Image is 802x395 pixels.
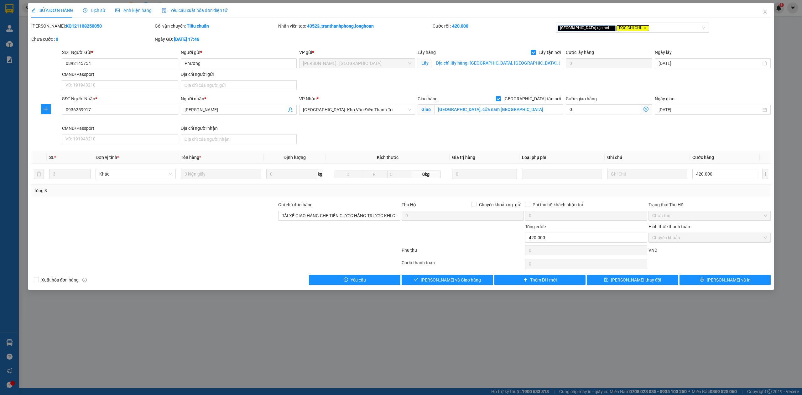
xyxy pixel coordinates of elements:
[31,8,36,13] span: edit
[452,24,468,29] b: 420.000
[523,277,528,282] span: plus
[162,8,228,13] span: Yêu cầu xuất hóa đơn điện tử
[525,224,546,229] span: Tổng cước
[62,125,178,132] div: CMND/Passport
[174,37,199,42] b: [DATE] 17:46
[418,104,434,114] span: Giao
[387,171,411,178] input: C
[566,50,594,55] label: Cước lấy hàng
[414,277,418,282] span: check
[34,187,309,194] div: Tổng: 3
[284,155,306,160] span: Định lượng
[31,36,154,43] div: Chưa cước :
[604,277,608,282] span: save
[452,155,475,160] span: Giá trị hàng
[659,106,761,113] input: Ngày giao
[433,23,555,29] div: Cước rồi :
[643,26,647,29] span: close
[680,275,771,285] button: printer[PERSON_NAME] và In
[278,202,313,207] label: Ghi chú đơn hàng
[659,60,761,67] input: Ngày lấy
[494,275,586,285] button: plusThêm ĐH mới
[432,58,563,68] input: Lấy tận nơi
[763,9,768,14] span: close
[181,71,297,78] div: Địa chỉ người gửi
[49,155,54,160] span: SL
[652,211,767,220] span: Chưa thu
[530,276,557,283] span: Thêm ĐH mới
[566,104,640,114] input: Cước giao hàng
[558,25,616,31] span: [GEOGRAPHIC_DATA] tận nơi
[31,8,73,13] span: SỬA ĐƠN HÀNG
[700,277,704,282] span: printer
[335,171,361,178] input: D
[643,107,648,112] span: dollar-circle
[648,224,690,229] label: Hình thức thanh toán
[707,276,751,283] span: [PERSON_NAME] và In
[309,275,400,285] button: exclamation-circleYêu cầu
[317,169,323,179] span: kg
[56,37,58,42] b: 0
[530,201,586,208] span: Phí thu hộ khách nhận trả
[181,80,297,90] input: Địa chỉ của người gửi
[66,24,102,29] b: KQ121108250050
[303,105,411,114] span: Hà Nội: Kho Văn Điển Thanh Trì
[115,8,120,13] span: picture
[587,275,678,285] button: save[PERSON_NAME] thay đổi
[181,169,261,179] input: VD: Bàn, Ghế
[648,201,771,208] div: Trạng thái Thu Hộ
[82,278,87,282] span: info-circle
[756,3,774,21] button: Close
[652,233,767,242] span: Chuyển khoản
[288,107,293,112] span: user-add
[41,104,51,114] button: plus
[83,8,87,13] span: clock-circle
[566,58,652,68] input: Cước lấy hàng
[155,23,277,29] div: Gói vận chuyển:
[605,151,690,164] th: Ghi chú
[607,169,687,179] input: Ghi Chú
[566,96,597,101] label: Cước giao hàng
[477,201,524,208] span: Chuyển khoản ng. gửi
[361,171,388,178] input: R
[762,169,768,179] button: plus
[39,276,81,283] span: Xuất hóa đơn hàng
[62,49,178,56] div: SĐT Người Gửi
[181,49,297,56] div: Người gửi
[519,151,605,164] th: Loại phụ phí
[41,107,51,112] span: plus
[34,169,44,179] button: delete
[452,169,517,179] input: 0
[62,71,178,78] div: CMND/Passport
[610,26,613,29] span: close
[115,8,152,13] span: Ảnh kiện hàng
[155,36,277,43] div: Ngày GD:
[307,24,374,29] b: 43523_tranthanhphong.longhoan
[617,25,649,31] span: ĐỌC GHI CHÚ
[401,247,524,258] div: Phụ thu
[501,95,563,102] span: [GEOGRAPHIC_DATA] tận nơi
[181,95,297,102] div: Người nhận
[181,125,297,132] div: Địa chỉ người nhận
[411,171,441,178] span: 0kg
[303,59,411,68] span: Hồ Chí Minh : Kho Quận 12
[99,169,172,179] span: Khác
[377,155,398,160] span: Kích thước
[402,202,416,207] span: Thu Hộ
[351,276,366,283] span: Yêu cầu
[692,155,714,160] span: Cước hàng
[162,8,167,13] img: icon
[611,276,661,283] span: [PERSON_NAME] thay đổi
[655,96,674,101] label: Ngày giao
[402,275,493,285] button: check[PERSON_NAME] và Giao hàng
[401,259,524,270] div: Chưa thanh toán
[181,134,297,144] input: Địa chỉ của người nhận
[418,50,436,55] span: Lấy hàng
[655,50,672,55] label: Ngày lấy
[278,211,400,221] input: Ghi chú đơn hàng
[181,155,201,160] span: Tên hàng
[344,277,348,282] span: exclamation-circle
[278,23,431,29] div: Nhân viên tạo:
[648,248,657,253] span: VND
[536,49,563,56] span: Lấy tận nơi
